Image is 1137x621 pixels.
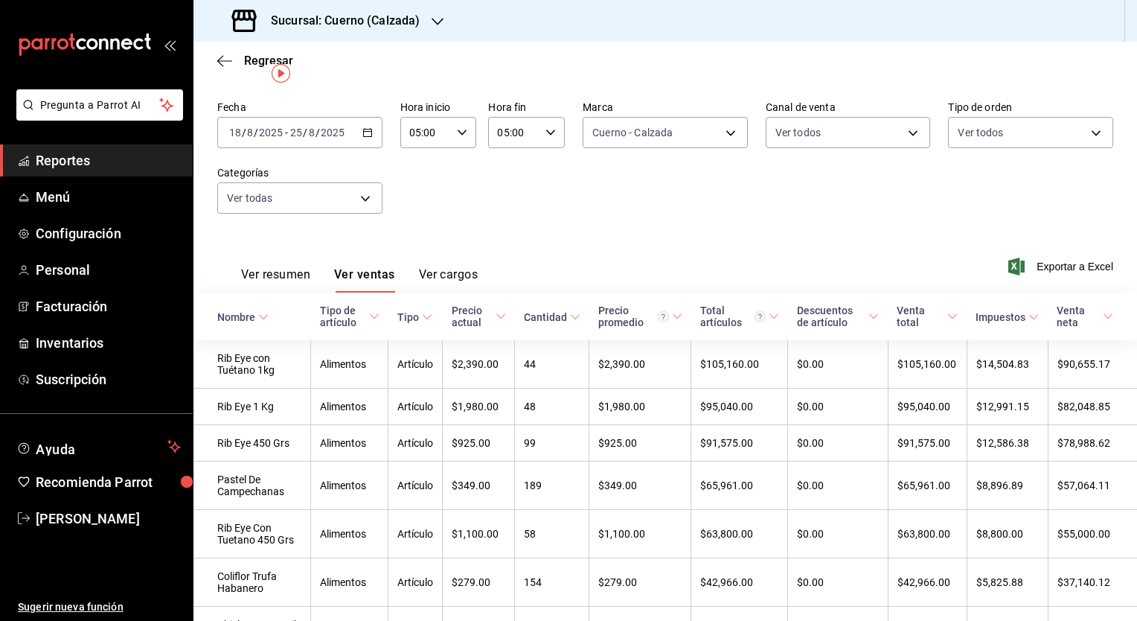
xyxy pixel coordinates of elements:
[589,558,691,607] td: $279.00
[311,340,388,389] td: Alimentos
[419,267,478,293] button: Ver cargos
[589,340,691,389] td: $2,390.00
[242,127,246,138] span: /
[241,267,478,293] div: navigation tabs
[691,558,788,607] td: $42,966.00
[589,425,691,462] td: $925.00
[334,267,395,293] button: Ver ventas
[217,54,293,68] button: Regresar
[320,127,345,138] input: ----
[788,340,888,389] td: $0.00
[897,305,958,328] span: Venta total
[397,311,419,323] div: Tipo
[443,510,515,558] td: $1,100.00
[1048,389,1137,425] td: $82,048.85
[515,462,589,510] td: 189
[452,305,493,328] div: Precio actual
[443,389,515,425] td: $1,980.00
[1057,305,1100,328] div: Venta neta
[658,311,669,322] svg: Precio promedio = Total artículos / cantidad
[1048,558,1137,607] td: $37,140.12
[388,510,443,558] td: Artículo
[10,108,183,124] a: Pregunta a Parrot AI
[241,267,310,293] button: Ver resumen
[515,510,589,558] td: 58
[888,389,967,425] td: $95,040.00
[589,389,691,425] td: $1,980.00
[193,340,311,389] td: Rib Eye con Tuétano 1kg
[316,127,320,138] span: /
[515,425,589,462] td: 99
[788,425,888,462] td: $0.00
[948,102,1113,112] label: Tipo de orden
[193,389,311,425] td: Rib Eye 1 Kg
[775,125,821,140] span: Ver todos
[888,425,967,462] td: $91,575.00
[217,311,269,323] span: Nombre
[36,369,181,389] span: Suscripción
[254,127,258,138] span: /
[36,472,181,492] span: Recomienda Parrot
[967,389,1048,425] td: $12,991.15
[443,425,515,462] td: $925.00
[320,305,379,328] span: Tipo de artículo
[1011,258,1113,276] button: Exportar a Excel
[193,425,311,462] td: Rib Eye 450 Grs
[583,102,748,112] label: Marca
[320,305,366,328] div: Tipo de artículo
[217,311,255,323] div: Nombre
[311,558,388,607] td: Alimentos
[976,311,1039,323] span: Impuestos
[400,102,477,112] label: Hora inicio
[311,425,388,462] td: Alimentos
[888,340,967,389] td: $105,160.00
[36,260,181,280] span: Personal
[958,125,1003,140] span: Ver todos
[259,12,420,30] h3: Sucursal: Cuerno (Calzada)
[967,462,1048,510] td: $8,896.89
[592,125,673,140] span: Cuerno - Calzada
[388,389,443,425] td: Artículo
[217,102,382,112] label: Fecha
[193,510,311,558] td: Rib Eye Con Tuetano 450 Grs
[691,389,788,425] td: $95,040.00
[589,510,691,558] td: $1,100.00
[36,333,181,353] span: Inventarios
[691,425,788,462] td: $91,575.00
[36,187,181,207] span: Menú
[888,510,967,558] td: $63,800.00
[36,438,161,456] span: Ayuda
[788,510,888,558] td: $0.00
[228,127,242,138] input: --
[311,510,388,558] td: Alimentos
[443,462,515,510] td: $349.00
[1057,305,1113,328] span: Venta neta
[311,389,388,425] td: Alimentos
[797,305,880,328] span: Descuentos de artículo
[16,89,183,121] button: Pregunta a Parrot AI
[700,305,779,328] span: Total artículos
[36,223,181,243] span: Configuración
[388,340,443,389] td: Artículo
[524,311,567,323] div: Cantidad
[388,462,443,510] td: Artículo
[285,127,288,138] span: -
[1048,425,1137,462] td: $78,988.62
[303,127,307,138] span: /
[797,305,866,328] div: Descuentos de artículo
[515,340,589,389] td: 44
[598,305,682,328] span: Precio promedio
[193,558,311,607] td: Coliflor Trufa Habanero
[691,462,788,510] td: $65,961.00
[397,311,432,323] span: Tipo
[443,558,515,607] td: $279.00
[289,127,303,138] input: --
[308,127,316,138] input: --
[388,558,443,607] td: Artículo
[967,558,1048,607] td: $5,825.88
[515,558,589,607] td: 154
[967,340,1048,389] td: $14,504.83
[488,102,565,112] label: Hora fin
[524,311,580,323] span: Cantidad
